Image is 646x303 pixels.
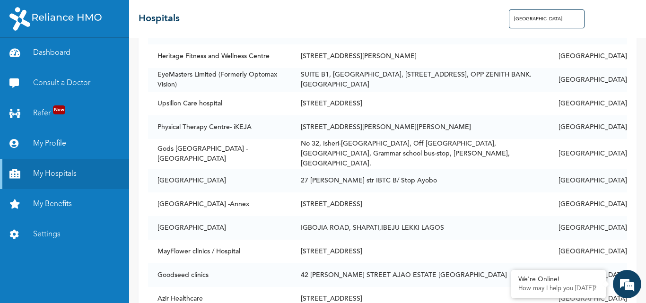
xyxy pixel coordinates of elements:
[148,92,291,115] td: Upsillon Care hospital
[291,263,549,287] td: 42 [PERSON_NAME] STREET AJAO ESTATE [GEOGRAPHIC_DATA]
[549,92,627,115] td: [GEOGRAPHIC_DATA]
[291,240,549,263] td: [STREET_ADDRESS]
[291,92,549,115] td: [STREET_ADDRESS]
[549,169,627,192] td: [GEOGRAPHIC_DATA]
[16,135,36,158] img: photo.ls
[549,240,627,263] td: [GEOGRAPHIC_DATA]
[148,139,291,169] td: Gods [GEOGRAPHIC_DATA] - [GEOGRAPHIC_DATA]
[148,240,291,263] td: MayFlower clinics / Hospital
[291,115,549,139] td: [STREET_ADDRESS][PERSON_NAME][PERSON_NAME]
[148,115,291,139] td: Physical Therapy Centre- iKEJA
[5,270,93,277] span: Conversation
[549,263,627,287] td: [GEOGRAPHIC_DATA]
[291,44,549,68] td: [STREET_ADDRESS][PERSON_NAME]
[49,53,159,66] div: Conversation(s)
[53,105,65,114] span: New
[509,9,585,28] input: Search Hospitals...
[9,7,102,31] img: RelianceHMO's Logo
[148,44,291,68] td: Heritage Fitness and Wellness Centre
[549,115,627,139] td: [GEOGRAPHIC_DATA]
[549,216,627,240] td: [GEOGRAPHIC_DATA]
[291,192,549,216] td: [STREET_ADDRESS]
[549,44,627,68] td: [GEOGRAPHIC_DATA]
[291,216,549,240] td: IGBOJIA ROAD, SHAPATI,IBEJU LEKKI LAGOS
[158,98,173,104] div: [DATE]
[47,134,136,147] span: [PERSON_NAME] Web Assistant
[143,222,169,248] div: New conversation
[155,5,178,27] div: Minimize live chat window
[139,12,180,26] h2: Hospitals
[148,192,291,216] td: [GEOGRAPHIC_DATA] -Annex
[148,169,291,192] td: [GEOGRAPHIC_DATA]
[518,285,599,293] p: How may I help you today?
[148,68,291,92] td: EyeMasters Limited (Formerly Optomax Vision)
[291,139,549,169] td: No 32, Isheri-[GEOGRAPHIC_DATA], Off [GEOGRAPHIC_DATA], [GEOGRAPHIC_DATA], Grammar school bus-sto...
[47,94,136,106] span: [PERSON_NAME] Web Assistant
[549,192,627,216] td: [GEOGRAPHIC_DATA]
[518,276,599,284] div: We're Online!
[16,94,36,117] img: photo.ls
[47,147,166,158] div: hello
[148,263,291,287] td: Goodseed clinics
[158,139,173,145] div: [DATE]
[549,68,627,92] td: [GEOGRAPHIC_DATA]
[549,139,627,169] td: [GEOGRAPHIC_DATA]
[93,253,181,283] div: FAQs
[47,106,166,117] div: HELLO
[148,216,291,240] td: [GEOGRAPHIC_DATA]
[291,169,549,192] td: 27 [PERSON_NAME] str IBTC B/ Stop Ayobo
[291,68,549,92] td: SUITE B1, [GEOGRAPHIC_DATA], [STREET_ADDRESS], OPP ZENITH BANK. [GEOGRAPHIC_DATA]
